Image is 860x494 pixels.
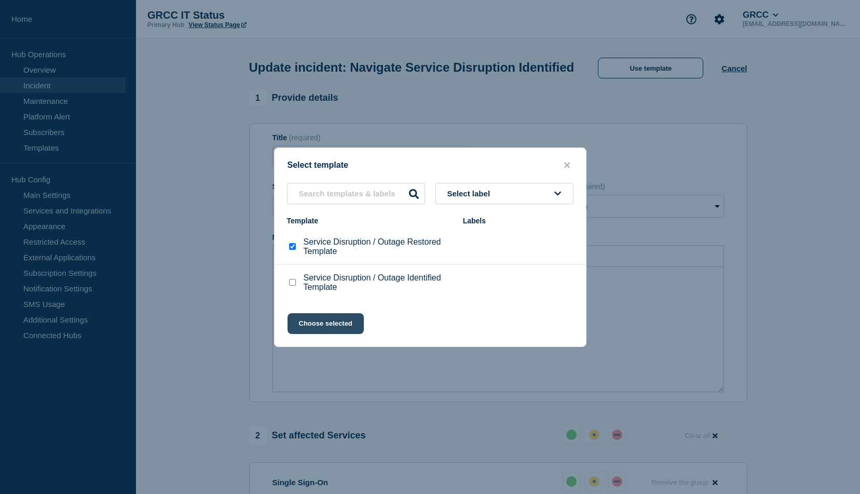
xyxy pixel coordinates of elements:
[289,243,296,250] input: Service Disruption / Outage Restored Template checkbox
[435,183,574,204] button: Select label
[289,279,296,286] input: Service Disruption / Outage Identified Template checkbox
[304,237,453,256] p: Service Disruption / Outage Restored Template
[288,313,364,334] button: Choose selected
[287,183,425,204] input: Search templates & labels
[304,273,453,292] p: Service Disruption / Outage Identified Template
[463,217,574,225] div: Labels
[561,161,573,170] button: close button
[287,217,453,225] div: Template
[447,189,495,198] span: Select label
[275,161,586,170] div: Select template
